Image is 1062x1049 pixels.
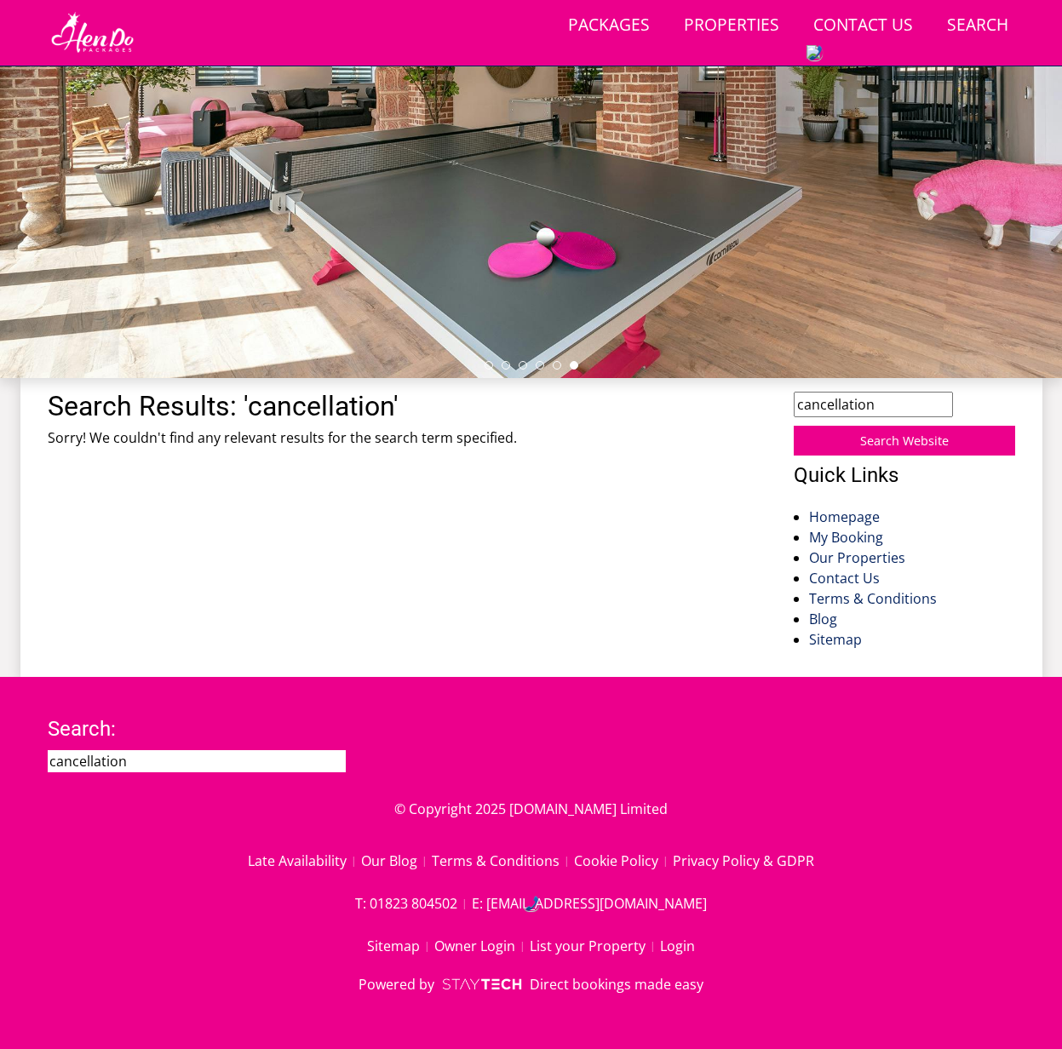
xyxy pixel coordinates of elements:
[677,7,786,45] a: Properties
[794,426,1015,455] input: Search Website
[367,931,434,960] a: Sitemap
[809,569,880,588] a: Contact Us
[940,7,1015,45] a: Search
[48,799,1015,819] p: © Copyright 2025 [DOMAIN_NAME] Limited
[809,45,823,60] img: hfpfyWBK5wQHBAGPgDf9c6qAYOxxMAAAAASUVORK5CYII=
[48,427,766,448] p: Sorry! We couldn't find any relevant results for the search term specified.
[472,889,707,918] a: E: [EMAIL_ADDRESS][DOMAIN_NAME]
[48,392,766,421] h1: Search Results: 'cancellation'
[434,931,530,960] a: Owner Login
[523,896,539,911] div: Call: 01823 804502
[48,718,346,740] h3: Search:
[361,846,432,875] a: Our Blog
[359,974,703,995] a: Powered byDirect bookings made easy
[809,528,883,547] a: My Booking
[48,750,346,772] input: Search...
[355,889,472,918] a: T: 01823 804502
[809,589,937,608] a: Terms & Conditions
[660,931,695,960] a: Login
[441,974,523,995] img: scrumpy.png
[809,630,862,649] a: Sitemap
[48,11,137,54] img: Hen Do Packages
[673,846,814,875] a: Privacy Policy & GDPR
[432,846,574,875] a: Terms & Conditions
[530,931,660,960] a: List your Property
[807,7,920,45] a: Contact Us
[248,846,361,875] a: Late Availability
[809,507,880,526] a: Homepage
[794,392,953,417] input: Search...
[807,45,920,59] div: 01823804502
[807,45,823,60] div: Call: 01823 804502
[807,45,920,59] img: Makecall16.png
[809,610,837,628] a: Blog
[809,548,905,567] a: Our Properties
[794,464,1015,486] h3: Quick Links
[561,7,657,45] a: Packages
[574,846,673,875] a: Cookie Policy
[525,896,539,911] img: hfpfyWBK5wQHBAGPgDf9c6qAYOxxMAAAAASUVORK5CYII=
